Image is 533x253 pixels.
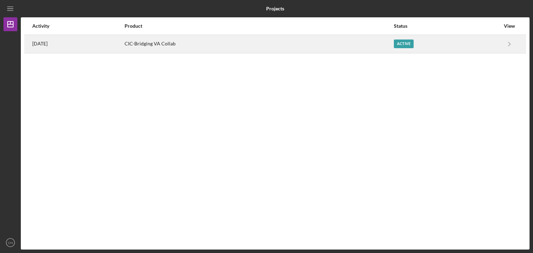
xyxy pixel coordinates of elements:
time: 2025-08-26 13:30 [32,41,48,46]
div: Product [125,23,394,29]
button: CH [3,236,17,250]
div: Status [394,23,500,29]
div: CIC-Bridging VA Collab [125,35,394,53]
b: Projects [266,6,284,11]
text: CH [8,241,13,245]
div: Active [394,40,414,48]
div: Activity [32,23,124,29]
div: View [501,23,518,29]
